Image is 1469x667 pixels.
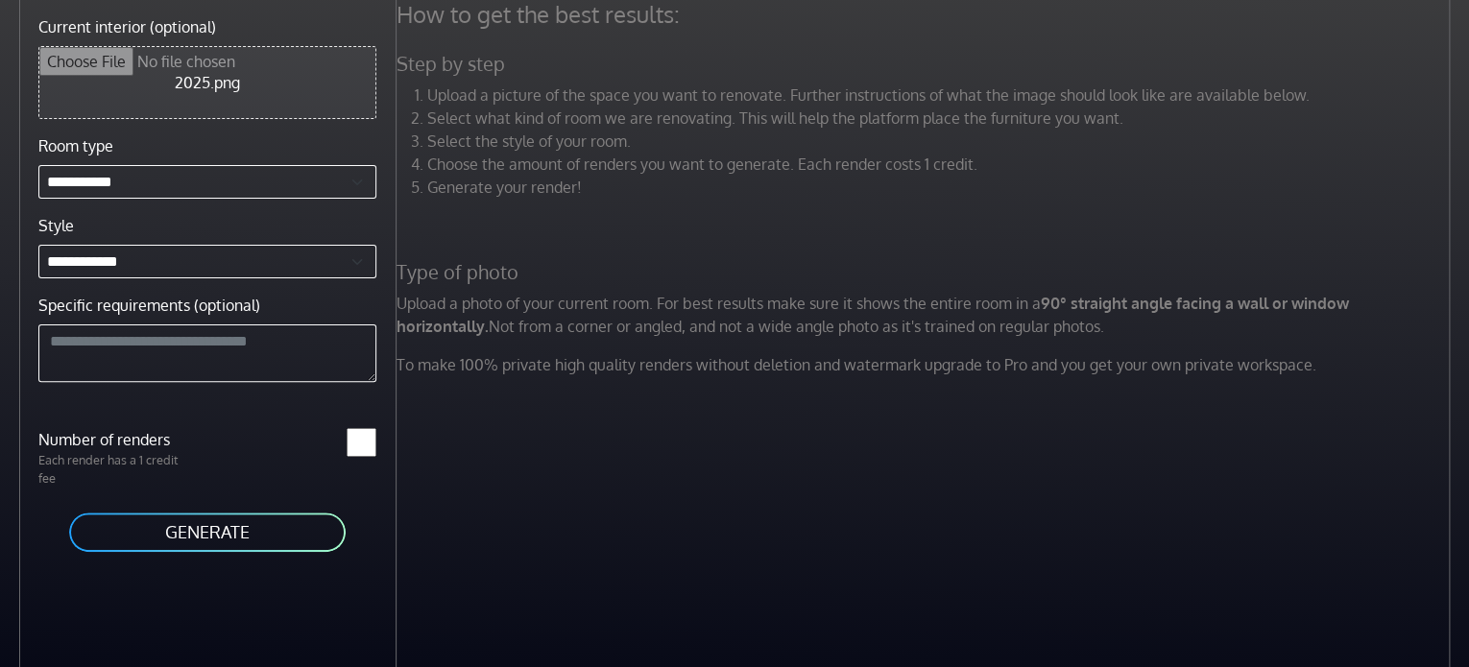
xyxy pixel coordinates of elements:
[38,15,216,38] label: Current interior (optional)
[427,176,1455,199] li: Generate your render!
[385,353,1466,376] p: To make 100% private high quality renders without deletion and watermark upgrade to Pro and you g...
[385,260,1466,284] h5: Type of photo
[38,134,113,157] label: Room type
[38,214,74,237] label: Style
[67,511,348,554] button: GENERATE
[27,451,207,488] p: Each render has a 1 credit fee
[427,83,1455,107] li: Upload a picture of the space you want to renovate. Further instructions of what the image should...
[385,52,1466,76] h5: Step by step
[38,294,260,317] label: Specific requirements (optional)
[27,428,207,451] label: Number of renders
[427,130,1455,153] li: Select the style of your room.
[427,107,1455,130] li: Select what kind of room we are renovating. This will help the platform place the furniture you w...
[427,153,1455,176] li: Choose the amount of renders you want to generate. Each render costs 1 credit.
[385,292,1466,338] p: Upload a photo of your current room. For best results make sure it shows the entire room in a Not...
